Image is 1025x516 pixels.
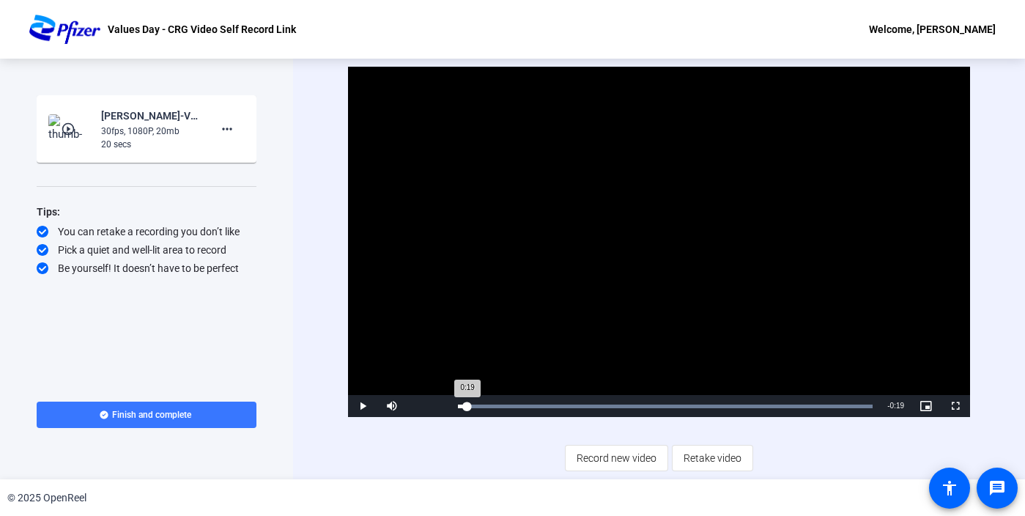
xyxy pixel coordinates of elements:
[672,445,753,471] button: Retake video
[941,395,970,417] button: Fullscreen
[61,122,78,136] mat-icon: play_circle_outline
[911,395,941,417] button: Picture-in-Picture
[988,479,1006,497] mat-icon: message
[577,444,656,472] span: Record new video
[112,409,191,421] span: Finish and complete
[348,67,970,417] div: Video Player
[37,402,256,428] button: Finish and complete
[37,243,256,257] div: Pick a quiet and well-lit area to record
[37,224,256,239] div: You can retake a recording you don’t like
[108,21,296,38] p: Values Day - CRG Video Self Record Link
[37,261,256,276] div: Be yourself! It doesn’t have to be perfect
[684,444,741,472] span: Retake video
[458,405,873,408] div: Progress Bar
[37,203,256,221] div: Tips:
[348,395,377,417] button: Play
[29,15,100,44] img: OpenReel logo
[218,120,236,138] mat-icon: more_horiz
[377,395,407,417] button: Mute
[7,490,86,506] div: © 2025 OpenReel
[887,402,889,410] span: -
[565,445,668,471] button: Record new video
[101,107,199,125] div: [PERSON_NAME]-Values Day - CRG Video Recordings-Values Day - CRG Video Self Record Link-175812760...
[101,138,199,151] div: 20 secs
[869,21,996,38] div: Welcome, [PERSON_NAME]
[48,114,92,144] img: thumb-nail
[101,125,199,138] div: 30fps, 1080P, 20mb
[890,402,904,410] span: 0:19
[941,479,958,497] mat-icon: accessibility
